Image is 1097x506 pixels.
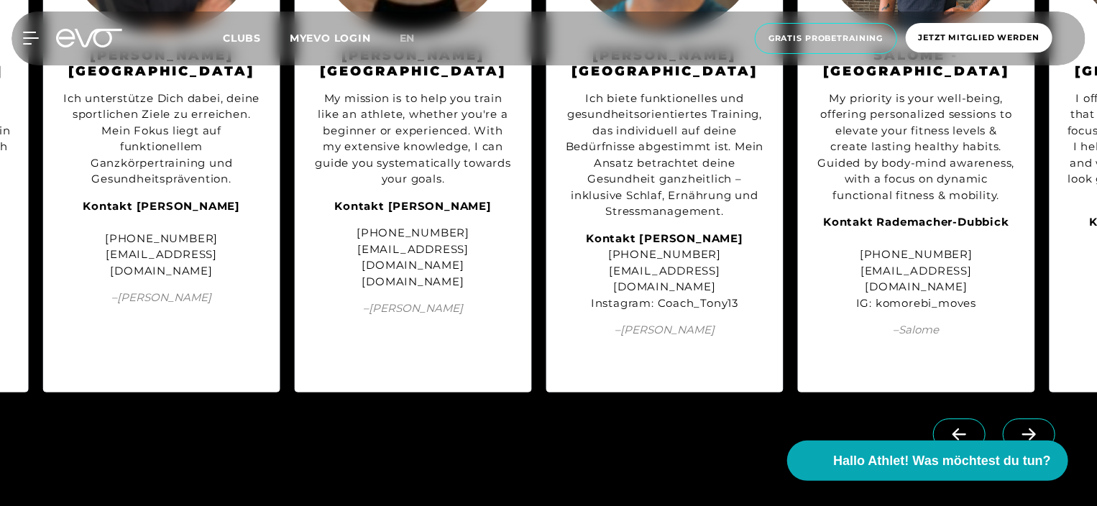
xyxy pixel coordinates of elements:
[824,215,1010,229] strong: Kontakt Rademacher-Dubbick
[313,91,514,188] div: My mission is to help you train like an athlete, whether you're a beginner or experienced. With m...
[290,32,371,45] a: MYEVO LOGIN
[901,23,1057,54] a: Jetzt Mitglied werden
[223,31,290,45] a: Clubs
[564,231,766,312] div: [PHONE_NUMBER] [EMAIL_ADDRESS][DOMAIN_NAME] Instagram: Coach_Tony13
[335,199,492,213] strong: Kontakt [PERSON_NAME]
[564,322,766,339] span: – [PERSON_NAME]
[61,198,262,280] div: [PHONE_NUMBER] [EMAIL_ADDRESS][DOMAIN_NAME]
[816,322,1017,339] span: – Salome
[400,32,416,45] span: en
[564,91,766,220] div: Ich biete funktionelles und gesundheitsorientiertes Training, das individuell auf deine Bedürfnis...
[833,451,1051,471] span: Hallo Athlet! Was möchtest du tun?
[787,441,1068,481] button: Hallo Athlet! Was möchtest du tun?
[223,32,261,45] span: Clubs
[313,225,514,290] div: [PHONE_NUMBER] [EMAIL_ADDRESS][DOMAIN_NAME] [DOMAIN_NAME]
[61,91,262,188] div: Ich unterstütze Dich dabei, deine sportlichen Ziele zu erreichen. Mein Fokus liegt auf funktionel...
[587,231,744,245] strong: Kontakt [PERSON_NAME]
[400,30,433,47] a: en
[313,300,514,317] span: – [PERSON_NAME]
[751,23,901,54] a: Gratis Probetraining
[919,32,1039,44] span: Jetzt Mitglied werden
[61,290,262,306] span: – [PERSON_NAME]
[816,91,1017,204] div: My priority is your well-being, offering personalized sessions to elevate your fitness levels & c...
[768,32,883,45] span: Gratis Probetraining
[816,214,1017,311] div: [PHONE_NUMBER] [EMAIL_ADDRESS][DOMAIN_NAME] IG: komorebi_moves
[83,199,241,213] strong: Kontakt [PERSON_NAME]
